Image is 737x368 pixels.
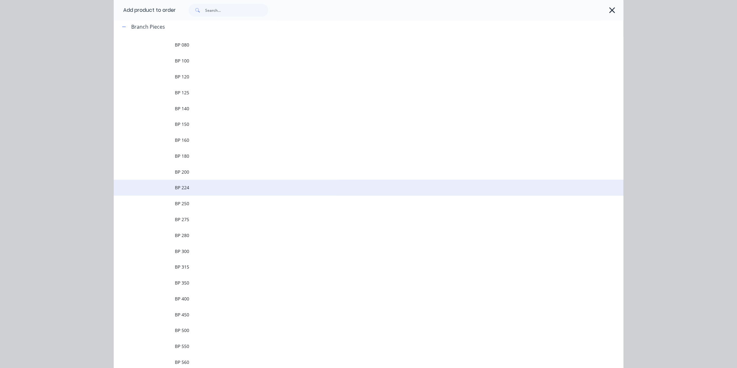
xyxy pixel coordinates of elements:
span: BP 315 [175,263,533,270]
span: BP 224 [175,184,533,191]
span: BP 140 [175,105,533,112]
span: BP 550 [175,343,533,350]
span: BP 200 [175,169,533,175]
span: BP 275 [175,216,533,223]
span: BP 080 [175,41,533,48]
span: BP 280 [175,232,533,239]
span: BP 125 [175,89,533,96]
span: BP 120 [175,73,533,80]
span: BP 500 [175,327,533,334]
span: BP 180 [175,153,533,159]
span: BP 160 [175,137,533,143]
span: BP 350 [175,279,533,286]
span: BP 450 [175,311,533,318]
input: Search... [205,4,268,17]
span: BP 400 [175,295,533,302]
span: BP 560 [175,359,533,365]
div: Branch Pieces [131,23,165,31]
span: BP 150 [175,121,533,127]
span: BP 250 [175,200,533,207]
span: BP 300 [175,248,533,255]
span: BP 100 [175,57,533,64]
